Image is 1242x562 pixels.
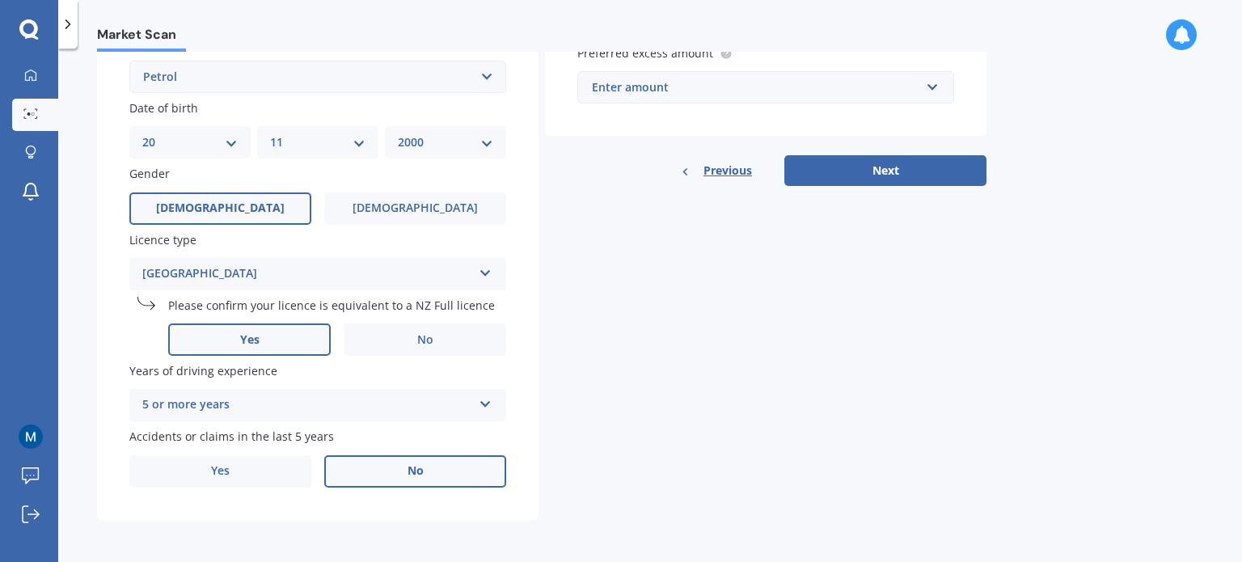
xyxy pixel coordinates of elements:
span: Accidents or claims in the last 5 years [129,429,334,445]
span: Previous [703,158,752,183]
span: No [417,333,433,347]
span: Yes [211,464,230,478]
span: Years of driving experience [129,363,277,378]
div: Enter amount [592,78,920,96]
span: Yes [240,333,260,347]
span: Date of birth [129,100,198,116]
img: ACg8ocLRnXjPYsgKMHRFmQy57ZNJdwXHa6Th6zxTzeSYOe5iZoBlHA=s96-c [19,425,43,449]
span: Please confirm your licence is equivalent to a NZ Full licence [168,298,495,313]
span: No [408,464,424,478]
button: Next [784,155,986,186]
div: [GEOGRAPHIC_DATA] [142,264,472,284]
span: Licence type [129,232,196,247]
span: Market Scan [97,27,186,49]
span: [DEMOGRAPHIC_DATA] [156,201,285,215]
span: Preferred excess amount [577,45,713,61]
div: 5 or more years [142,395,472,415]
span: Gender [129,167,170,182]
span: [DEMOGRAPHIC_DATA] [353,201,478,215]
